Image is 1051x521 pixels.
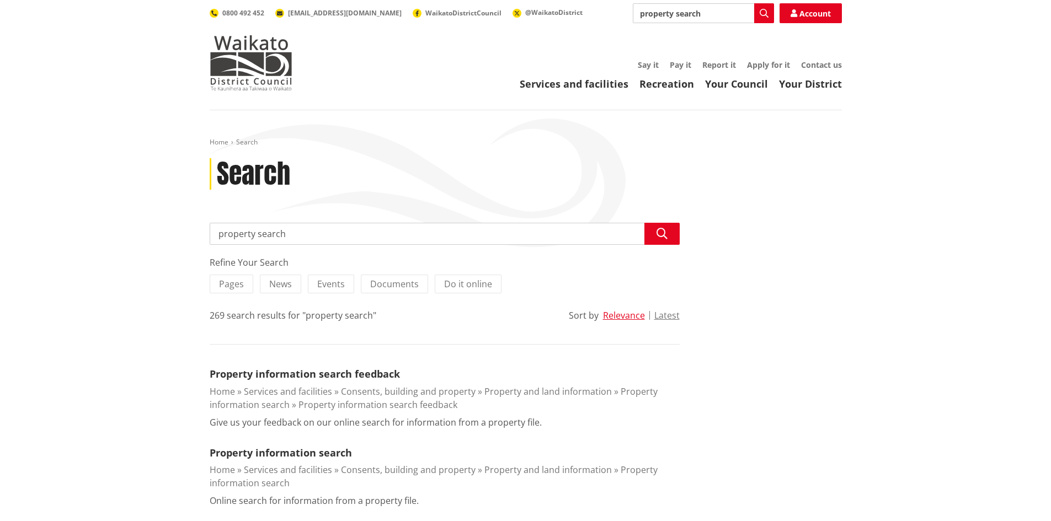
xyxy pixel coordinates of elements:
[702,60,736,70] a: Report it
[670,60,691,70] a: Pay it
[244,464,332,476] a: Services and facilities
[210,309,376,322] div: 269 search results for "property search"
[210,256,680,269] div: Refine Your Search
[244,385,332,398] a: Services and facilities
[705,77,768,90] a: Your Council
[525,8,583,17] span: @WaikatoDistrict
[210,494,419,507] p: Online search for information from a property file.
[210,385,235,398] a: Home
[210,223,680,245] input: Search input
[269,278,292,290] span: News
[341,385,476,398] a: Consents, building and property
[210,367,400,380] a: Property information search feedback
[484,385,612,398] a: Property and land information
[425,8,502,18] span: WaikatoDistrictCouncil
[210,8,264,18] a: 0800 492 452
[217,158,290,190] h1: Search
[801,60,842,70] a: Contact us
[341,464,476,476] a: Consents, building and property
[210,446,352,459] a: Property information search
[513,8,583,17] a: @WaikatoDistrict
[222,8,264,18] span: 0800 492 452
[288,8,402,18] span: [EMAIL_ADDRESS][DOMAIN_NAME]
[633,3,774,23] input: Search input
[236,137,258,147] span: Search
[569,309,599,322] div: Sort by
[210,464,658,489] a: Property information search
[210,464,235,476] a: Home
[219,278,244,290] span: Pages
[298,399,457,411] a: Property information search feedback
[317,278,345,290] span: Events
[638,60,659,70] a: Say it
[444,278,492,290] span: Do it online
[779,77,842,90] a: Your District
[275,8,402,18] a: [EMAIL_ADDRESS][DOMAIN_NAME]
[413,8,502,18] a: WaikatoDistrictCouncil
[654,310,680,320] button: Latest
[747,60,790,70] a: Apply for it
[210,138,842,147] nav: breadcrumb
[210,385,658,411] a: Property information search
[210,137,228,147] a: Home
[639,77,694,90] a: Recreation
[210,35,292,90] img: Waikato District Council - Te Kaunihera aa Takiwaa o Waikato
[370,278,419,290] span: Documents
[780,3,842,23] a: Account
[210,416,542,429] p: Give us your feedback on our online search for information from a property file.
[484,464,612,476] a: Property and land information
[520,77,628,90] a: Services and facilities
[603,310,645,320] button: Relevance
